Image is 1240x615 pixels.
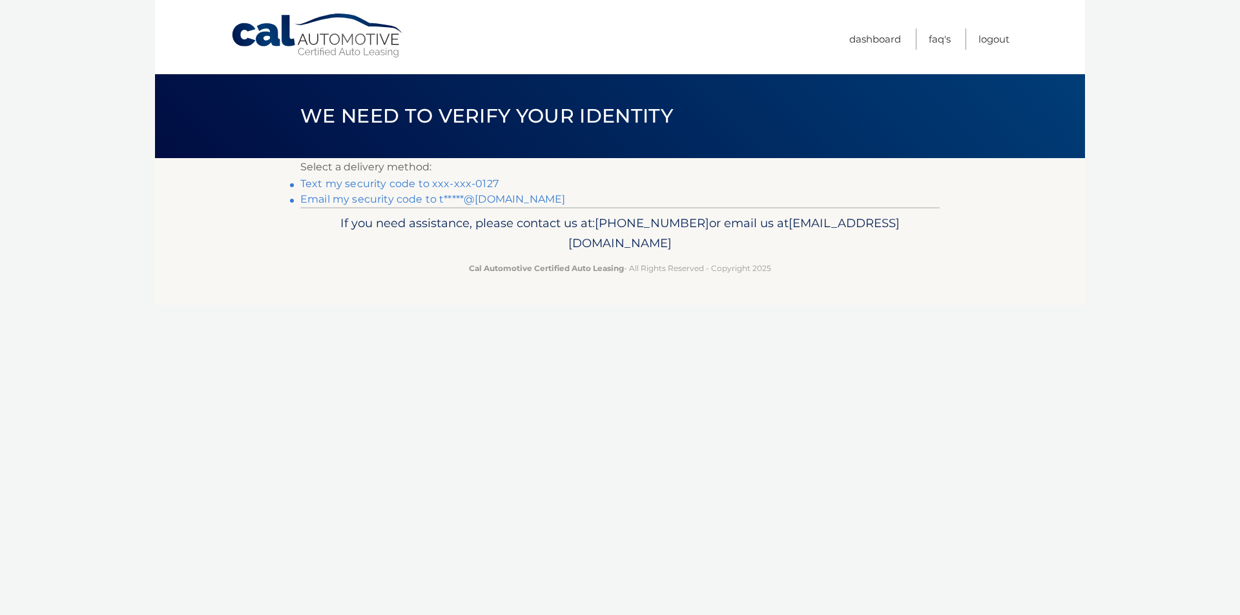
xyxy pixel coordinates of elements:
[300,104,673,128] span: We need to verify your identity
[300,177,499,190] a: Text my security code to xxx-xxx-0127
[300,193,565,205] a: Email my security code to t*****@[DOMAIN_NAME]
[978,28,1009,50] a: Logout
[231,13,405,59] a: Cal Automotive
[309,213,931,254] p: If you need assistance, please contact us at: or email us at
[595,216,709,230] span: [PHONE_NUMBER]
[469,263,624,273] strong: Cal Automotive Certified Auto Leasing
[300,158,940,176] p: Select a delivery method:
[929,28,951,50] a: FAQ's
[309,261,931,275] p: - All Rights Reserved - Copyright 2025
[849,28,901,50] a: Dashboard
